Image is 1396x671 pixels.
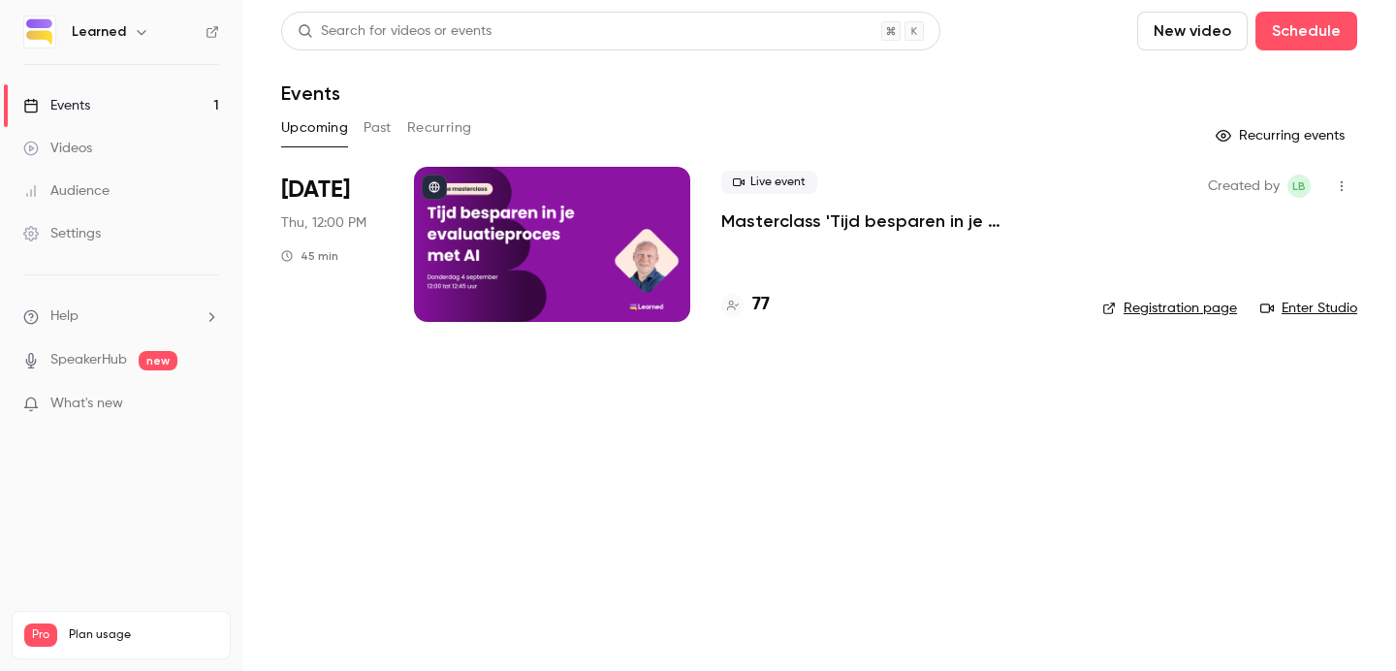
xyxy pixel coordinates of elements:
span: Help [50,306,79,327]
div: Videos [23,139,92,158]
iframe: Noticeable Trigger [196,396,219,413]
span: new [139,351,177,370]
span: LB [1292,175,1306,198]
div: Search for videos or events [298,21,492,42]
div: Settings [23,224,101,243]
div: Audience [23,181,110,201]
button: Recurring [407,112,472,144]
a: Registration page [1102,299,1237,318]
span: Pro [24,623,57,647]
span: Live event [721,171,817,194]
button: Past [364,112,392,144]
span: Created by [1208,175,1280,198]
img: Learned [24,16,55,48]
a: 77 [721,292,770,318]
span: Thu, 12:00 PM [281,213,366,233]
a: Enter Studio [1260,299,1357,318]
span: [DATE] [281,175,350,206]
button: New video [1137,12,1248,50]
div: Sep 4 Thu, 12:00 PM (Europe/Amsterdam) [281,167,383,322]
div: Events [23,96,90,115]
button: Upcoming [281,112,348,144]
h1: Events [281,81,340,105]
button: Recurring events [1207,120,1357,151]
a: SpeakerHub [50,350,127,370]
span: What's new [50,394,123,414]
span: Lisanne Buisman [1287,175,1311,198]
button: Schedule [1255,12,1357,50]
li: help-dropdown-opener [23,306,219,327]
a: Masterclass 'Tijd besparen in je evaluatieproces met AI' [721,209,1071,233]
div: 45 min [281,248,338,264]
h4: 77 [752,292,770,318]
span: Plan usage [69,627,218,643]
h6: Learned [72,22,126,42]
